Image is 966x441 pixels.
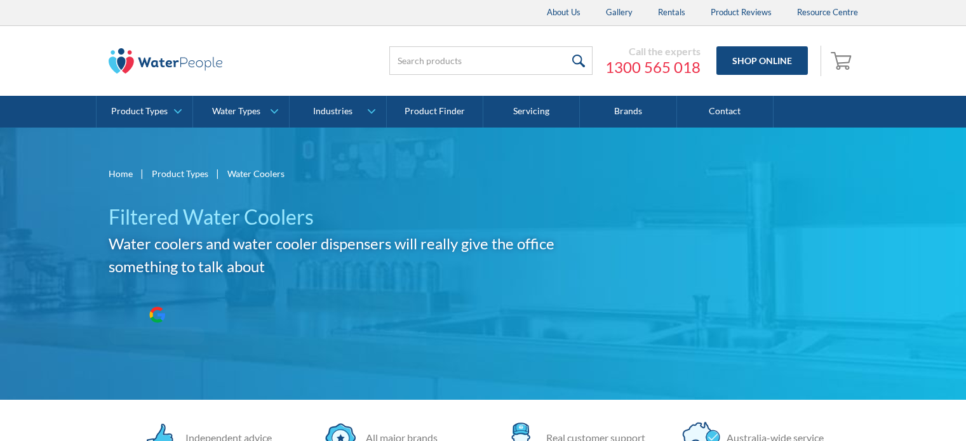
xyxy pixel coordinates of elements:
[677,96,774,128] a: Contact
[580,96,676,128] a: Brands
[109,48,223,74] img: The Water People
[193,96,289,128] a: Water Types
[605,58,701,77] a: 1300 565 018
[215,166,221,181] div: |
[97,96,192,128] a: Product Types
[716,46,808,75] a: Shop Online
[111,106,168,117] div: Product Types
[605,45,701,58] div: Call the experts
[313,106,352,117] div: Industries
[152,167,208,180] a: Product Types
[227,167,285,180] div: Water Coolers
[290,96,386,128] a: Industries
[109,167,133,180] a: Home
[109,202,596,232] h1: Filtered Water Coolers
[212,106,260,117] div: Water Types
[109,232,596,278] h2: Water coolers and water cooler dispensers will really give the office something to talk about
[483,96,580,128] a: Servicing
[831,50,855,70] img: shopping cart
[389,46,593,75] input: Search products
[387,96,483,128] a: Product Finder
[828,46,858,76] a: Open empty cart
[139,166,145,181] div: |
